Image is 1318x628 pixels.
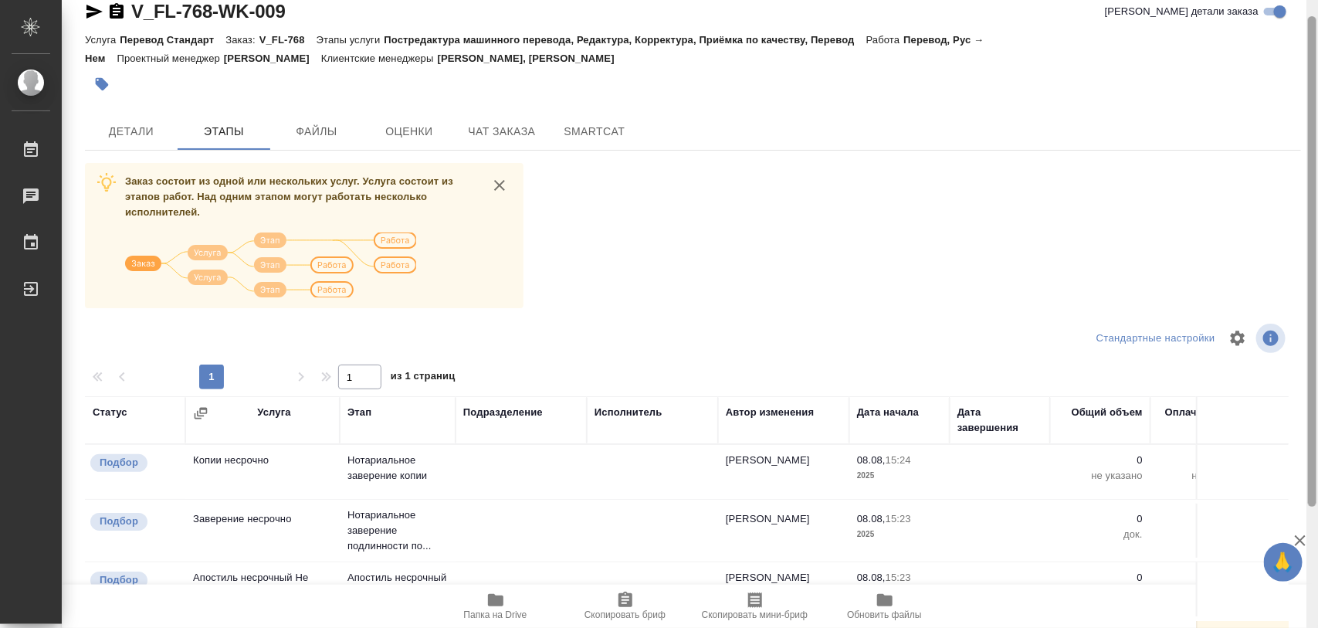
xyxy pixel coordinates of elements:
p: 08.08, [857,454,886,466]
p: Подбор [100,455,138,470]
p: 08.08, [857,513,886,524]
p: Этапы услуги [317,34,385,46]
p: [PERSON_NAME] [224,53,321,64]
div: Этап [347,405,371,420]
button: Сгруппировать [193,406,208,421]
td: [PERSON_NAME] [718,562,849,616]
button: Скопировать ссылку для ЯМессенджера [85,2,103,21]
div: split button [1093,327,1219,351]
span: SmartCat [557,122,632,141]
p: Подбор [100,514,138,529]
p: 0 [1158,453,1243,468]
button: Скопировать мини-бриф [690,585,820,628]
td: Заверение несрочно [185,504,340,558]
p: Нотариальное заверение подлинности по... [347,507,448,554]
td: [PERSON_NAME] [718,445,849,499]
span: Скопировать бриф [584,609,666,620]
p: [PERSON_NAME], [PERSON_NAME] [438,53,626,64]
span: Настроить таблицу [1219,320,1256,357]
p: 2025 [857,468,942,484]
p: не указано [1158,468,1243,484]
button: close [488,174,511,197]
td: Копии несрочно [185,445,340,499]
a: V_FL-768-WK-009 [131,1,286,22]
span: Заказ состоит из одной или нескольких услуг. Услуга состоит из этапов работ. Над одним этапом мог... [125,175,453,218]
div: Услуга [257,405,290,420]
span: из 1 страниц [391,367,456,389]
p: 0 [1058,453,1143,468]
button: Добавить тэг [85,67,119,101]
p: 0 [1158,570,1243,586]
div: Общий объем [1072,405,1143,420]
button: Скопировать бриф [561,585,690,628]
p: V_FL-768 [259,34,317,46]
button: Папка на Drive [431,585,561,628]
p: Услуга [85,34,120,46]
p: 2025 [857,527,942,542]
p: Клиентские менеджеры [321,53,438,64]
p: Подбор [100,572,138,588]
div: Оплачиваемый объем [1158,405,1243,436]
button: Скопировать ссылку [107,2,126,21]
p: 08.08, [857,572,886,583]
div: Статус [93,405,127,420]
span: Обновить файлы [847,609,922,620]
p: 0 [1158,511,1243,527]
p: Проектный менеджер [117,53,223,64]
div: Исполнитель [595,405,662,420]
span: Чат заказа [465,122,539,141]
p: док. [1158,527,1243,542]
div: Дата начала [857,405,919,420]
span: Файлы [280,122,354,141]
p: Нотариальное заверение копии [347,453,448,484]
span: Этапы [187,122,261,141]
p: Заказ: [225,34,259,46]
span: Посмотреть информацию [1256,324,1289,353]
div: Автор изменения [726,405,814,420]
p: 0 [1058,570,1143,586]
span: Папка на Drive [464,609,527,620]
p: Перевод Стандарт [120,34,225,46]
td: Апостиль несрочный Не указан [185,562,340,616]
span: Детали [94,122,168,141]
div: Дата завершения [957,405,1042,436]
p: Апостиль несрочный [347,570,448,586]
p: 15:23 [886,513,911,524]
span: Скопировать мини-бриф [702,609,808,620]
p: док. [1058,527,1143,542]
button: Обновить файлы [820,585,950,628]
p: 15:23 [886,572,911,583]
div: Подразделение [463,405,543,420]
p: Работа [866,34,904,46]
p: не указано [1058,468,1143,484]
p: Постредактура машинного перевода, Редактура, Корректура, Приёмка по качеству, Перевод [384,34,866,46]
span: Оценки [372,122,446,141]
p: 0 [1058,511,1143,527]
span: [PERSON_NAME] детали заказа [1105,4,1259,19]
td: [PERSON_NAME] [718,504,849,558]
span: 🙏 [1270,546,1296,579]
p: 15:24 [886,454,911,466]
button: 🙏 [1264,543,1303,582]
